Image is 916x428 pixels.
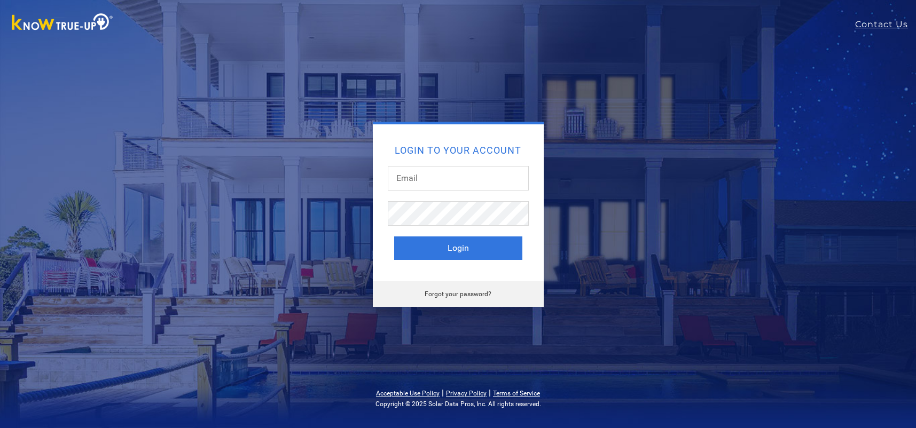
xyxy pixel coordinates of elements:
a: Acceptable Use Policy [376,390,440,397]
a: Forgot your password? [425,290,491,298]
span: | [442,387,444,398]
a: Contact Us [855,18,916,31]
a: Privacy Policy [446,390,487,397]
a: Terms of Service [493,390,540,397]
img: Know True-Up [6,11,119,35]
input: Email [388,166,529,191]
h2: Login to your account [394,146,522,155]
span: | [489,387,491,398]
button: Login [394,236,522,260]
